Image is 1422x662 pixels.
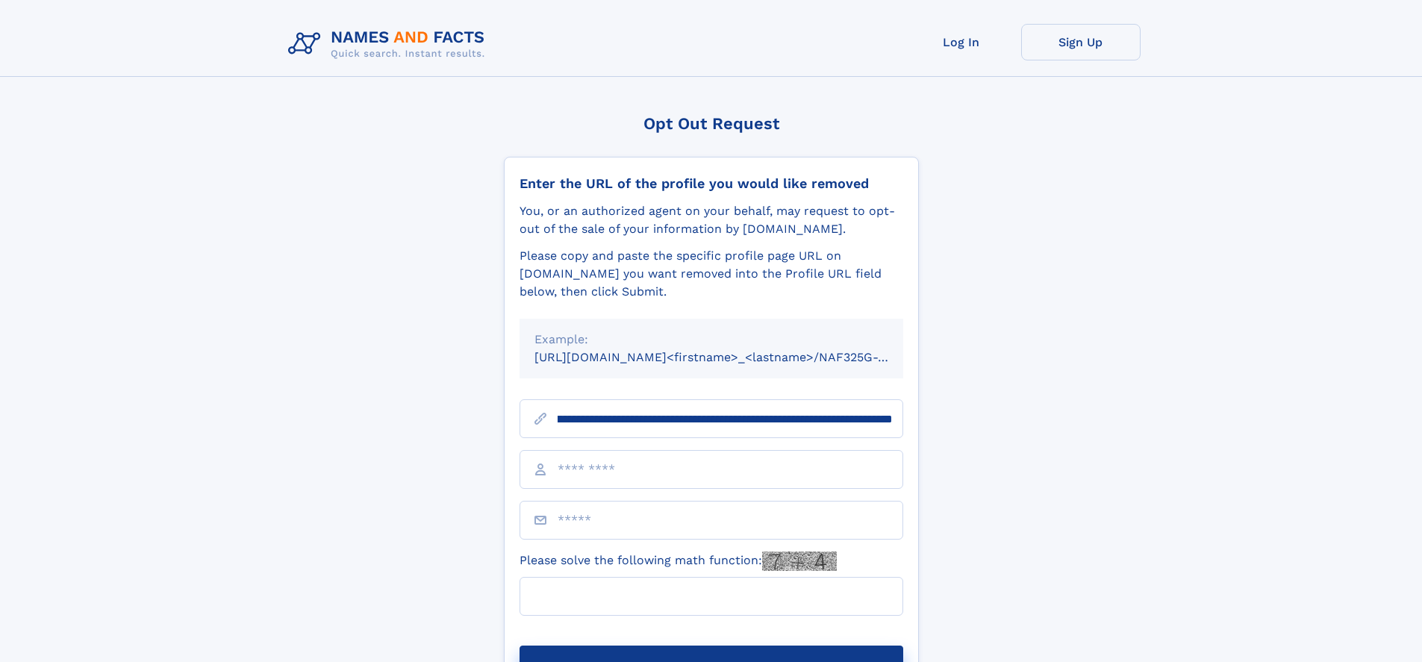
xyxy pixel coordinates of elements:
[520,202,903,238] div: You, or an authorized agent on your behalf, may request to opt-out of the sale of your informatio...
[504,114,919,133] div: Opt Out Request
[902,24,1021,60] a: Log In
[282,24,497,64] img: Logo Names and Facts
[534,350,932,364] small: [URL][DOMAIN_NAME]<firstname>_<lastname>/NAF325G-xxxxxxxx
[520,247,903,301] div: Please copy and paste the specific profile page URL on [DOMAIN_NAME] you want removed into the Pr...
[534,331,888,349] div: Example:
[520,552,837,571] label: Please solve the following math function:
[1021,24,1141,60] a: Sign Up
[520,175,903,192] div: Enter the URL of the profile you would like removed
